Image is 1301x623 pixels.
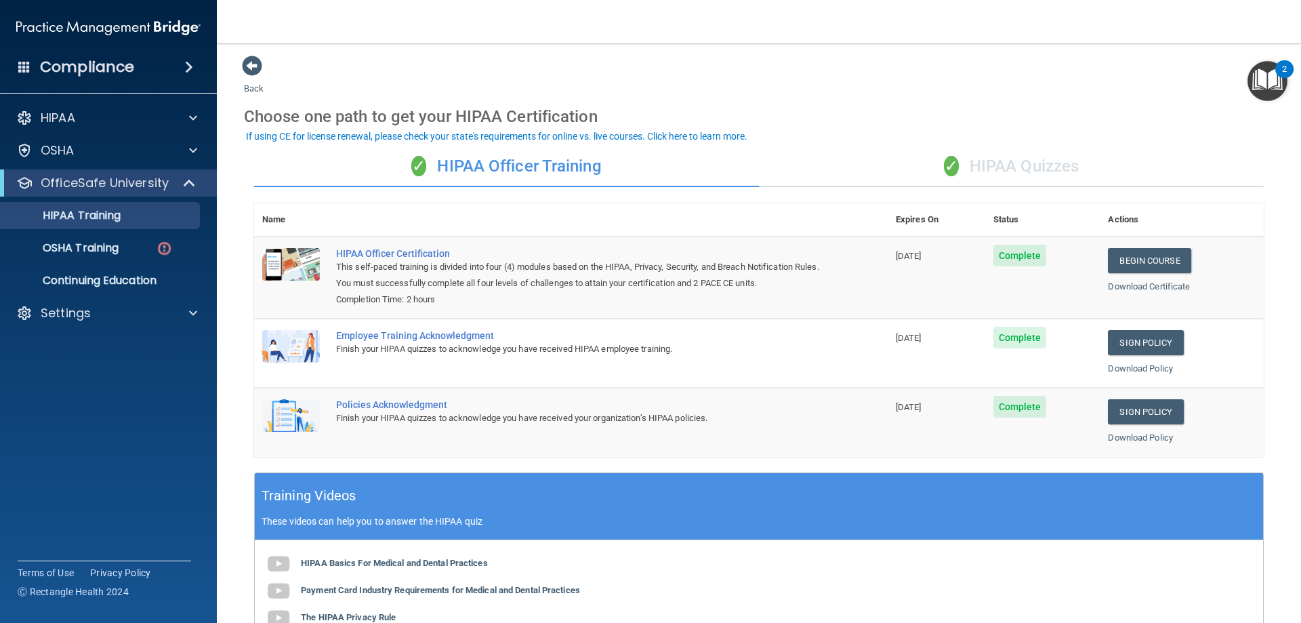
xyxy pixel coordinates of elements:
div: If using CE for license renewal, please check your state's requirements for online vs. live cours... [246,132,747,141]
h4: Compliance [40,58,134,77]
b: Payment Card Industry Requirements for Medical and Dental Practices [301,585,580,595]
img: danger-circle.6113f641.png [156,240,173,257]
th: Status [985,203,1100,237]
h5: Training Videos [262,484,356,508]
span: [DATE] [896,333,922,343]
div: Finish your HIPAA quizzes to acknowledge you have received your organization’s HIPAA policies. [336,410,820,426]
th: Actions [1100,203,1264,237]
a: OfficeSafe University [16,175,197,191]
a: OSHA [16,142,197,159]
div: This self-paced training is divided into four (4) modules based on the HIPAA, Privacy, Security, ... [336,259,820,292]
div: HIPAA Quizzes [759,146,1264,187]
span: Complete [993,327,1047,348]
p: Continuing Education [9,274,194,287]
div: 2 [1282,69,1287,87]
span: Ⓒ Rectangle Health 2024 [18,585,129,599]
div: Employee Training Acknowledgment [336,330,820,341]
span: [DATE] [896,402,922,412]
div: Policies Acknowledgment [336,399,820,410]
a: Back [244,67,264,94]
div: HIPAA Officer Training [254,146,759,187]
img: gray_youtube_icon.38fcd6cc.png [265,578,292,605]
button: Open Resource Center, 2 new notifications [1247,61,1287,101]
p: OSHA [41,142,75,159]
a: HIPAA Officer Certification [336,248,820,259]
span: Complete [993,396,1047,418]
p: OfficeSafe University [41,175,169,191]
p: Settings [41,305,91,321]
b: HIPAA Basics For Medical and Dental Practices [301,558,488,568]
a: Download Policy [1108,433,1173,443]
span: ✓ [411,156,426,176]
th: Name [254,203,328,237]
th: Expires On [888,203,985,237]
a: Settings [16,305,197,321]
a: Terms of Use [18,566,74,580]
div: Choose one path to get your HIPAA Certification [244,97,1274,136]
b: The HIPAA Privacy Rule [301,612,396,622]
a: Sign Policy [1108,330,1183,355]
span: ✓ [944,156,959,176]
a: Download Certificate [1108,281,1190,292]
img: PMB logo [16,14,201,41]
p: OSHA Training [9,241,119,255]
p: HIPAA [41,110,75,126]
p: HIPAA Training [9,209,121,222]
div: Finish your HIPAA quizzes to acknowledge you have received HIPAA employee training. [336,341,820,357]
p: These videos can help you to answer the HIPAA quiz [262,516,1256,527]
a: Sign Policy [1108,399,1183,424]
a: HIPAA [16,110,197,126]
a: Privacy Policy [90,566,151,580]
button: If using CE for license renewal, please check your state's requirements for online vs. live cours... [244,129,749,143]
img: gray_youtube_icon.38fcd6cc.png [265,550,292,578]
span: [DATE] [896,251,922,261]
a: Download Policy [1108,363,1173,374]
span: Complete [993,245,1047,266]
div: Completion Time: 2 hours [336,292,820,308]
a: Begin Course [1108,248,1191,273]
